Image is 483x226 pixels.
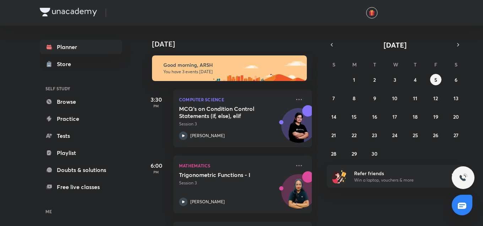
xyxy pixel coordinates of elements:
abbr: September 26, 2025 [433,132,438,139]
button: September 5, 2025 [430,74,441,85]
a: Planner [40,40,122,54]
abbr: September 22, 2025 [352,132,357,139]
button: September 14, 2025 [328,111,340,122]
abbr: September 21, 2025 [331,132,336,139]
abbr: September 28, 2025 [331,150,336,157]
button: avatar [366,7,378,18]
button: September 9, 2025 [369,92,380,104]
button: September 4, 2025 [409,74,421,85]
button: September 20, 2025 [450,111,462,122]
h5: 6:00 [142,161,170,170]
p: PM [142,104,170,108]
button: September 22, 2025 [348,129,360,141]
abbr: September 8, 2025 [353,95,356,102]
button: September 16, 2025 [369,111,380,122]
h4: [DATE] [152,40,319,48]
button: September 7, 2025 [328,92,340,104]
a: Playlist [40,146,122,160]
abbr: September 6, 2025 [455,76,457,83]
img: ttu [459,173,467,182]
img: referral [332,169,347,183]
p: Mathematics [179,161,291,170]
button: [DATE] [337,40,453,50]
abbr: September 7, 2025 [332,95,335,102]
h6: Refer friends [354,169,441,177]
abbr: Wednesday [393,61,398,68]
img: Avatar [282,112,316,146]
h5: MCQ's on Condition Control Statements (if, else), elif [179,105,267,119]
abbr: September 15, 2025 [352,113,357,120]
a: Free live classes [40,180,122,194]
abbr: September 11, 2025 [413,95,417,102]
abbr: September 2, 2025 [373,76,376,83]
p: Computer Science [179,95,291,104]
button: September 1, 2025 [348,74,360,85]
button: September 30, 2025 [369,148,380,159]
abbr: September 24, 2025 [392,132,397,139]
img: morning [152,55,307,81]
p: [PERSON_NAME] [190,199,225,205]
button: September 27, 2025 [450,129,462,141]
abbr: September 19, 2025 [433,113,438,120]
button: September 13, 2025 [450,92,462,104]
button: September 2, 2025 [369,74,380,85]
button: September 11, 2025 [409,92,421,104]
button: September 26, 2025 [430,129,441,141]
h5: Trigonometric Functions - I [179,171,267,178]
abbr: Friday [434,61,437,68]
abbr: Monday [352,61,357,68]
a: Company Logo [40,8,97,18]
abbr: September 29, 2025 [352,150,357,157]
abbr: September 20, 2025 [453,113,459,120]
button: September 17, 2025 [389,111,401,122]
button: September 15, 2025 [348,111,360,122]
abbr: September 13, 2025 [454,95,458,102]
abbr: Thursday [414,61,417,68]
button: September 8, 2025 [348,92,360,104]
p: Session 3 [179,180,291,186]
button: September 19, 2025 [430,111,441,122]
abbr: September 12, 2025 [433,95,438,102]
button: September 29, 2025 [348,148,360,159]
a: Doubts & solutions [40,163,122,177]
button: September 24, 2025 [389,129,401,141]
button: September 6, 2025 [450,74,462,85]
h6: ME [40,205,122,217]
img: Avatar [282,178,316,212]
abbr: September 25, 2025 [413,132,418,139]
button: September 21, 2025 [328,129,340,141]
p: PM [142,170,170,174]
abbr: September 10, 2025 [392,95,397,102]
p: You have 3 events [DATE] [163,69,300,75]
abbr: September 23, 2025 [372,132,377,139]
p: Session 3 [179,121,291,127]
p: [PERSON_NAME] [190,133,225,139]
abbr: Tuesday [373,61,376,68]
p: Win a laptop, vouchers & more [354,177,441,183]
abbr: September 30, 2025 [371,150,378,157]
h6: Good morning, ARSH [163,62,300,68]
abbr: Saturday [455,61,457,68]
abbr: September 4, 2025 [414,76,417,83]
abbr: September 16, 2025 [372,113,377,120]
button: September 18, 2025 [409,111,421,122]
button: September 12, 2025 [430,92,441,104]
div: Store [57,60,75,68]
abbr: September 18, 2025 [413,113,418,120]
span: [DATE] [384,40,407,50]
a: Practice [40,112,122,126]
a: Store [40,57,122,71]
a: Browse [40,95,122,109]
abbr: September 14, 2025 [331,113,336,120]
abbr: September 17, 2025 [392,113,397,120]
button: September 10, 2025 [389,92,401,104]
button: September 25, 2025 [409,129,421,141]
abbr: Sunday [332,61,335,68]
abbr: September 1, 2025 [353,76,355,83]
button: September 23, 2025 [369,129,380,141]
img: Company Logo [40,8,97,16]
img: avatar [369,10,375,16]
abbr: September 27, 2025 [454,132,458,139]
button: September 3, 2025 [389,74,401,85]
h6: SELF STUDY [40,82,122,95]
